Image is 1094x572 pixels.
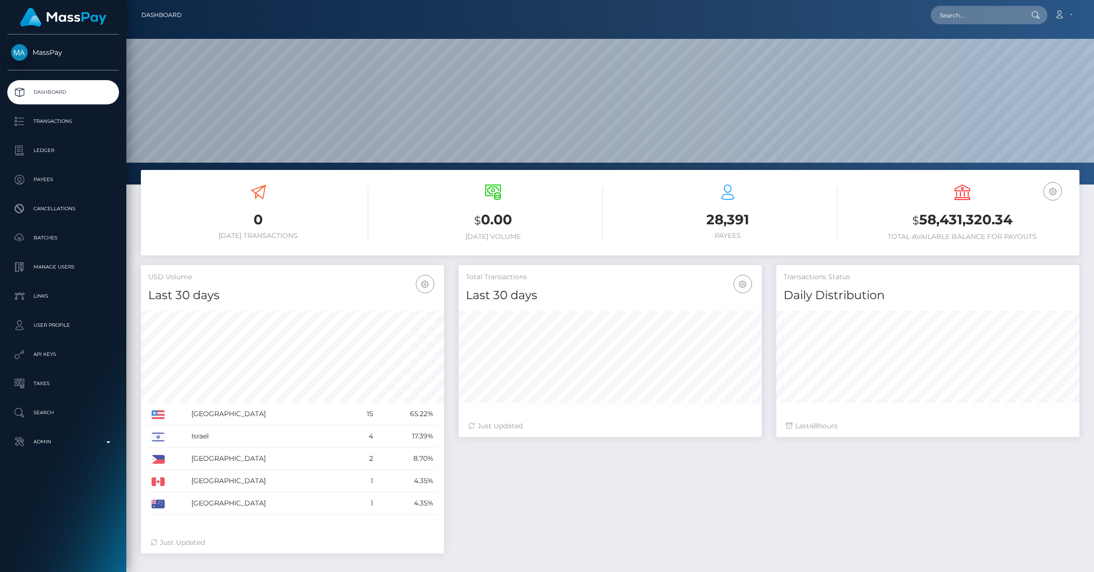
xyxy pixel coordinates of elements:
[617,210,838,229] h3: 28,391
[7,401,119,425] a: Search
[350,403,376,425] td: 15
[617,232,838,240] h6: Payees
[474,214,481,227] small: $
[152,410,165,419] img: US.png
[188,470,350,492] td: [GEOGRAPHIC_DATA]
[809,421,818,430] span: 48
[151,538,434,548] div: Just Updated
[383,210,603,230] h3: 0.00
[468,421,752,431] div: Just Updated
[188,448,350,470] td: [GEOGRAPHIC_DATA]
[466,287,754,304] h4: Last 30 days
[7,430,119,454] a: Admin
[912,214,919,227] small: $
[152,477,165,486] img: CA.png
[7,371,119,396] a: Taxes
[376,425,437,448] td: 17.39%
[7,168,119,192] a: Payees
[148,232,368,240] h6: [DATE] Transactions
[7,80,119,104] a: Dashboard
[852,233,1072,241] h6: Total Available Balance for Payouts
[11,202,115,216] p: Cancellations
[152,500,165,508] img: AU.png
[852,210,1072,230] h3: 58,431,320.34
[11,376,115,391] p: Taxes
[7,284,119,308] a: Links
[376,492,437,515] td: 4.35%
[11,318,115,333] p: User Profile
[11,289,115,303] p: Links
[11,435,115,449] p: Admin
[7,197,119,221] a: Cancellations
[20,8,106,27] img: MassPay Logo
[141,5,182,25] a: Dashboard
[188,425,350,448] td: Israel
[7,342,119,367] a: API Keys
[152,455,165,464] img: PH.png
[7,48,119,57] span: MassPay
[11,231,115,245] p: Batches
[376,470,437,492] td: 4.35%
[188,403,350,425] td: [GEOGRAPHIC_DATA]
[784,287,1072,304] h4: Daily Distribution
[7,313,119,337] a: User Profile
[7,109,119,134] a: Transactions
[376,448,437,470] td: 8.70%
[350,448,376,470] td: 2
[152,433,165,441] img: IL.png
[148,287,437,304] h4: Last 30 days
[148,272,437,282] h5: USD Volume
[931,6,1022,24] input: Search...
[350,470,376,492] td: 1
[188,492,350,515] td: [GEOGRAPHIC_DATA]
[350,425,376,448] td: 4
[11,172,115,187] p: Payees
[11,85,115,100] p: Dashboard
[7,226,119,250] a: Batches
[7,255,119,279] a: Manage Users
[148,210,368,229] h3: 0
[11,44,28,61] img: MassPay
[784,272,1072,282] h5: Transactions Status
[466,272,754,282] h5: Total Transactions
[11,143,115,158] p: Ledger
[11,405,115,420] p: Search
[376,403,437,425] td: 65.22%
[350,492,376,515] td: 1
[786,421,1070,431] div: Last hours
[383,233,603,241] h6: [DATE] Volume
[7,138,119,163] a: Ledger
[11,260,115,274] p: Manage Users
[11,114,115,129] p: Transactions
[11,347,115,362] p: API Keys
